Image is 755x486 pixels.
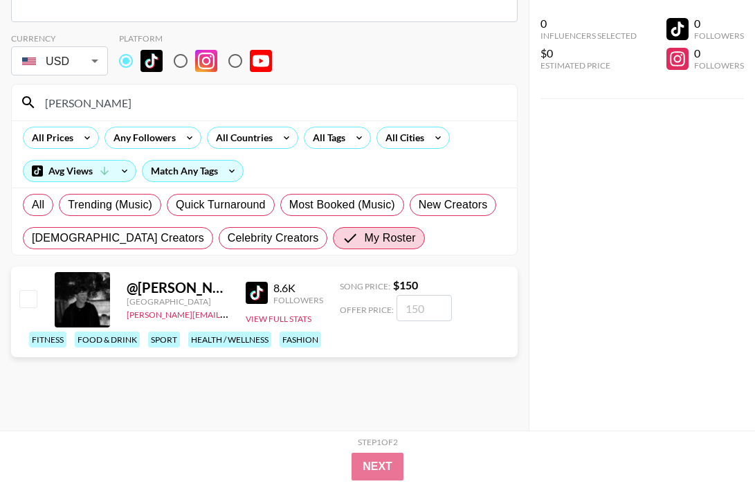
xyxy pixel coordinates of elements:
div: food & drink [75,332,140,348]
div: 0 [694,46,744,60]
div: Followers [694,30,744,41]
div: 0 [540,17,637,30]
div: Currency [11,33,108,44]
div: fashion [280,332,321,348]
span: Celebrity Creators [228,230,319,246]
div: $0 [540,46,637,60]
button: View Full Stats [246,314,311,324]
div: Avg Views [24,161,136,181]
span: My Roster [364,230,415,246]
input: Search by User Name [37,91,509,114]
div: [GEOGRAPHIC_DATA] [127,296,229,307]
span: Song Price: [340,281,390,291]
button: Next [352,453,403,480]
div: health / wellness [188,332,271,348]
div: Match Any Tags [143,161,243,181]
div: Followers [694,60,744,71]
div: 0 [694,17,744,30]
div: fitness [29,332,66,348]
div: @ [PERSON_NAME].jovenin [127,279,229,296]
span: Most Booked (Music) [289,197,395,213]
div: Step 1 of 2 [358,437,398,447]
span: Trending (Music) [68,197,152,213]
span: New Creators [419,197,488,213]
div: Followers [273,295,323,305]
img: Instagram [195,50,217,72]
img: TikTok [140,50,163,72]
img: YouTube [250,50,272,72]
div: All Cities [377,127,427,148]
span: All [32,197,44,213]
span: Offer Price: [340,305,394,315]
div: Platform [119,33,283,44]
span: [DEMOGRAPHIC_DATA] Creators [32,230,204,246]
div: All Tags [304,127,348,148]
div: Estimated Price [540,60,637,71]
input: 150 [397,295,452,321]
div: All Prices [24,127,76,148]
div: sport [148,332,180,348]
img: TikTok [246,282,268,304]
span: Quick Turnaround [176,197,266,213]
a: [PERSON_NAME][EMAIL_ADDRESS][DOMAIN_NAME] [127,307,331,320]
div: 8.6K [273,281,323,295]
div: USD [14,49,105,73]
div: Influencers Selected [540,30,637,41]
div: Any Followers [105,127,179,148]
strong: $ 150 [393,278,418,291]
div: All Countries [208,127,275,148]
